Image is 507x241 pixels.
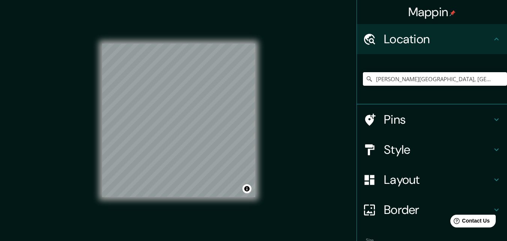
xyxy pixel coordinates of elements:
[408,5,456,20] h4: Mappin
[357,135,507,165] div: Style
[384,172,492,187] h4: Layout
[357,165,507,195] div: Layout
[102,44,255,197] canvas: Map
[450,10,456,16] img: pin-icon.png
[384,142,492,157] h4: Style
[357,105,507,135] div: Pins
[384,202,492,217] h4: Border
[363,72,507,86] input: Pick your city or area
[440,212,499,233] iframe: Help widget launcher
[384,32,492,47] h4: Location
[357,195,507,225] div: Border
[357,24,507,54] div: Location
[384,112,492,127] h4: Pins
[242,184,251,193] button: Toggle attribution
